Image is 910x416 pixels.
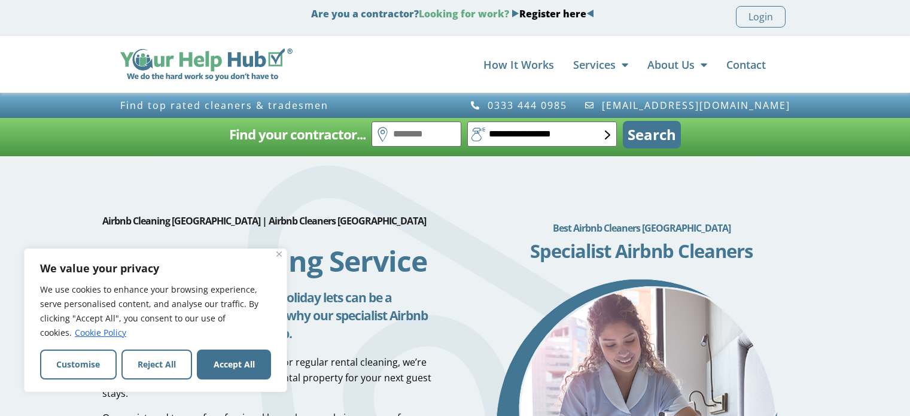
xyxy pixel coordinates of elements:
[584,100,790,111] a: [EMAIL_ADDRESS][DOMAIN_NAME]
[120,48,293,81] img: Your Help Hub Wide Logo
[276,251,282,257] img: Close
[736,6,786,28] a: Login
[40,350,117,379] button: Customise
[748,9,773,25] span: Login
[605,130,610,139] img: select-box-form.svg
[586,10,594,17] img: Blue Arrow - Left
[40,283,271,340] p: We use cookies to enhance your browsing experience, serve personalised content, and analyse our t...
[121,350,193,379] button: Reject All
[74,326,127,339] a: Cookie Policy
[229,123,366,147] h2: Find your contractor...
[623,121,681,148] button: Search
[102,209,446,233] h2: Airbnb Cleaning [GEOGRAPHIC_DATA] | Airbnb Cleaners [GEOGRAPHIC_DATA]
[305,53,765,77] nav: Menu
[726,53,766,77] a: Contact
[419,7,509,20] span: Looking for work?
[599,100,790,111] span: [EMAIL_ADDRESS][DOMAIN_NAME]
[311,7,594,20] strong: Are you a contractor?
[512,10,519,17] img: Blue Arrow - Right
[483,53,554,77] a: How It Works
[481,216,802,240] h2: Best Airbnb Cleaners [GEOGRAPHIC_DATA]
[470,100,568,111] a: 0333 444 0985
[197,350,271,379] button: Accept All
[485,100,567,111] span: 0333 444 0985
[573,53,628,77] a: Services
[647,53,707,77] a: About Us
[120,100,449,111] h3: Find top rated cleaners & tradesmen
[102,245,446,277] h1: Airbnb Cleaning Service
[475,242,808,260] h3: Specialist Airbnb Cleaners
[40,261,271,275] p: We value your privacy
[519,7,586,20] a: Register here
